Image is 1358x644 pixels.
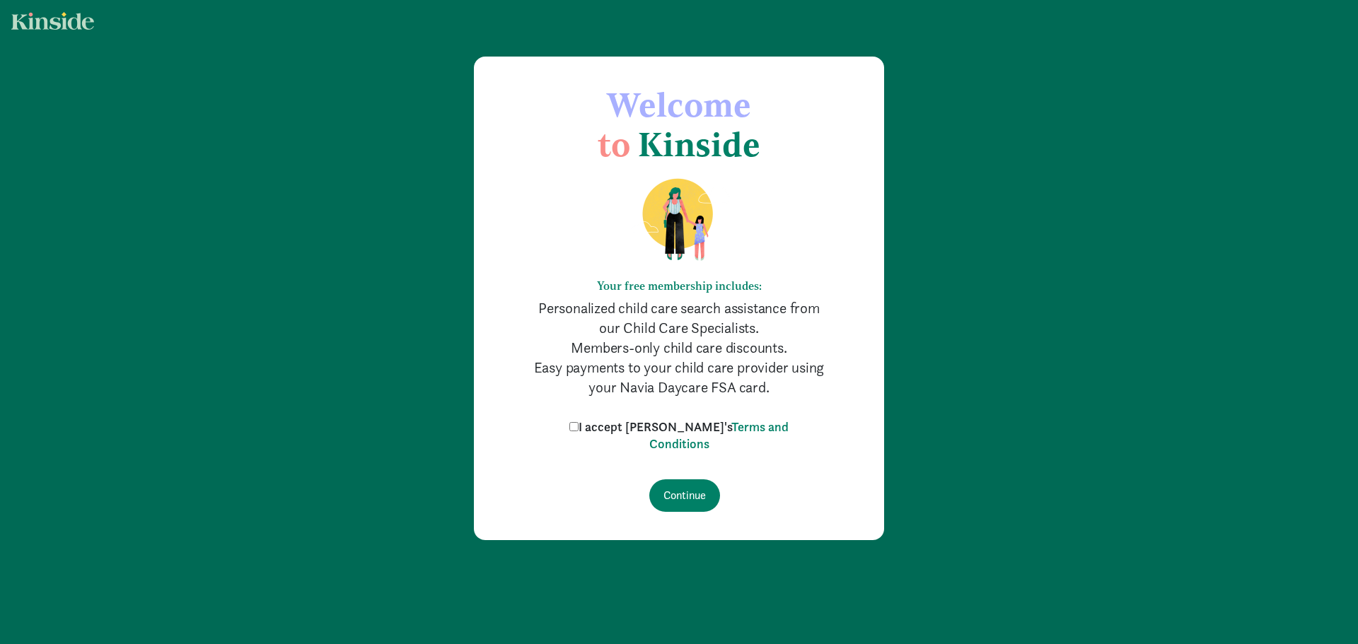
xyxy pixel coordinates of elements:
img: light.svg [11,12,94,30]
span: Kinside [638,124,760,165]
p: Personalized child care search assistance from our Child Care Specialists. [530,298,828,338]
a: Terms and Conditions [649,418,789,452]
p: Easy payments to your child care provider using your Navia Daycare FSA card. [530,358,828,397]
h6: Your free membership includes: [530,279,828,293]
input: I accept [PERSON_NAME]'sTerms and Conditions [569,422,579,431]
img: illustration-mom-daughter.png [625,177,733,262]
span: to [598,124,630,165]
p: Members-only child care discounts. [530,338,828,358]
span: Welcome [607,84,751,125]
input: Continue [649,479,720,512]
label: I accept [PERSON_NAME]'s [566,418,792,452]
